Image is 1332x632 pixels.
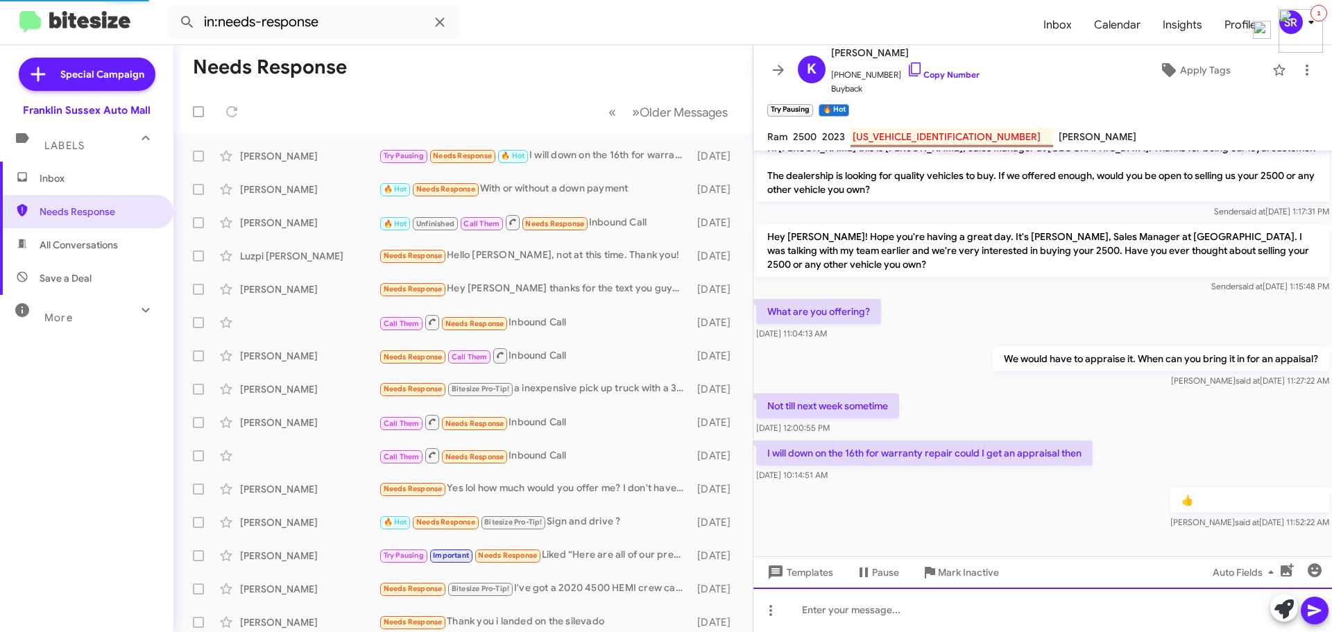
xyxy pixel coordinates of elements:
span: [DATE] 12:00:55 PM [756,422,830,433]
span: Bitesize Pro-Tip! [484,518,542,527]
nav: Page navigation example [601,98,736,126]
span: said at [1241,206,1265,216]
span: « [608,103,616,121]
span: [DATE] 10:14:51 AM [756,470,828,480]
span: All Conversations [40,238,118,252]
div: Yes lol how much would you offer me? I don't have any time to come in so you let me know. Thank you. [379,481,690,497]
span: Bitesize Pro-Tip! [452,384,509,393]
div: Liked “Here are all of our pre-owned Wranglers” [379,547,690,563]
div: Inbound Call [379,413,690,431]
img: minimized-icon.png [1279,9,1323,53]
span: Save a Deal [40,271,92,285]
span: Needs Response [525,219,584,228]
div: [DATE] [690,249,742,263]
div: [PERSON_NAME] [240,582,379,596]
div: [DATE] [690,482,742,496]
span: [PERSON_NAME] [831,44,980,61]
div: [DATE] [690,549,742,563]
span: Call Them [384,452,420,461]
button: Pause [844,560,910,585]
a: Copy Number [907,69,980,80]
span: Pause [872,560,899,585]
p: Hey [PERSON_NAME]! Hope you're having a great day. It's [PERSON_NAME], Sales Manager at [GEOGRAPH... [756,224,1329,277]
button: Next [624,98,736,126]
div: Hey [PERSON_NAME] thanks for the text you guys are great, I'd be open if obviously the price is r... [379,281,690,297]
input: Search [168,6,459,39]
div: Franklin Sussex Auto Mall [23,103,151,117]
button: Previous [600,98,624,126]
span: [PHONE_NUMBER] [831,61,980,82]
span: Needs Response [445,319,504,328]
div: Inbound Call [379,214,690,231]
span: Try Pausing [384,151,424,160]
span: Auto Fields [1213,560,1279,585]
button: Templates [753,560,844,585]
span: 🔥 Hot [501,151,524,160]
div: [PERSON_NAME] [240,482,379,496]
div: With or without a down payment [379,181,690,197]
div: [DATE] [690,182,742,196]
mark: [US_VEHICLE_IDENTIFICATION_NUMBER] [851,128,1053,147]
span: Needs Response [384,284,443,293]
span: Templates [765,560,833,585]
span: 🔥 Hot [384,185,407,194]
div: Inbound Call [379,347,690,364]
img: minimized-close.png [1253,21,1271,39]
span: Mark Inactive [938,560,999,585]
span: More [44,311,73,324]
div: Inbound Call [379,447,690,464]
span: [PERSON_NAME] [DATE] 11:27:22 AM [1171,375,1329,386]
span: Needs Response [478,551,537,560]
button: Apply Tags [1123,58,1265,83]
button: Mark Inactive [910,560,1010,585]
div: 1 [1310,5,1327,22]
span: Call Them [384,319,420,328]
div: [DATE] [690,449,742,463]
div: [DATE] [690,349,742,363]
span: Older Messages [640,105,728,120]
span: Needs Response [445,419,504,428]
h1: Needs Response [193,56,347,78]
a: Calendar [1083,5,1152,45]
span: Special Campaign [60,67,144,81]
p: Not till next week sometime [756,393,899,418]
a: Insights [1152,5,1213,45]
span: Needs Response [384,384,443,393]
div: I've got a 2020 4500 HEMI crew cab, switch -n- go (dumpster & flatbed) with about 7000 miles [379,581,690,597]
span: Needs Response [384,251,443,260]
span: Needs Response [40,205,157,219]
span: Unfinished [416,219,454,228]
div: Luzpi [PERSON_NAME] [240,249,379,263]
span: Important [433,551,469,560]
div: Inbound Call [379,314,690,331]
div: [PERSON_NAME] [240,149,379,163]
span: Inbox [1032,5,1083,45]
span: [PERSON_NAME] [1059,130,1136,143]
div: [DATE] [690,382,742,396]
div: [DATE] [690,216,742,230]
div: Sign and drive ? [379,514,690,530]
span: Needs Response [416,518,475,527]
span: [PERSON_NAME] [DATE] 11:52:22 AM [1170,517,1329,527]
div: [PERSON_NAME] [240,549,379,563]
small: 🔥 Hot [819,104,848,117]
span: Ram [767,130,787,143]
span: said at [1236,375,1260,386]
div: [DATE] [690,615,742,629]
p: We would have to appraise it. When can you bring it in for an appaisal? [993,346,1329,371]
span: K [807,58,817,80]
span: Try Pausing [384,551,424,560]
span: Needs Response [384,352,443,361]
div: [DATE] [690,316,742,330]
p: What are you offering? [756,299,881,324]
span: Profile [1213,5,1267,45]
span: Inbox [40,171,157,185]
div: [PERSON_NAME] [240,282,379,296]
div: [DATE] [690,416,742,429]
span: » [632,103,640,121]
span: Sender [DATE] 1:15:48 PM [1211,281,1329,291]
div: [DATE] [690,515,742,529]
a: Special Campaign [19,58,155,91]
